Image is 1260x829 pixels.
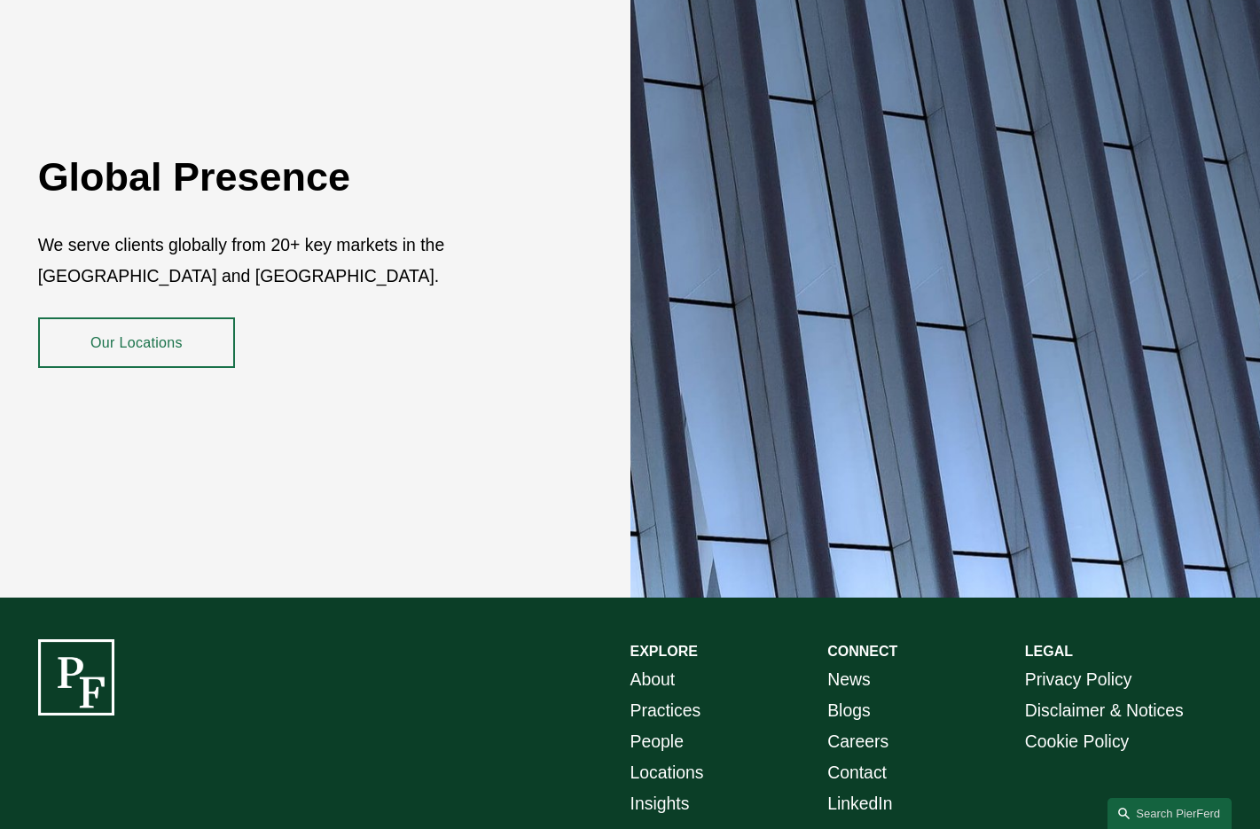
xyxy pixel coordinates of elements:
[1025,664,1132,695] a: Privacy Policy
[827,757,887,788] a: Contact
[1025,644,1073,659] strong: LEGAL
[630,644,698,659] strong: EXPLORE
[630,757,704,788] a: Locations
[38,317,236,368] a: Our Locations
[630,788,690,819] a: Insights
[38,230,532,292] p: We serve clients globally from 20+ key markets in the [GEOGRAPHIC_DATA] and [GEOGRAPHIC_DATA].
[630,695,701,726] a: Practices
[1107,798,1232,829] a: Search this site
[827,788,892,819] a: LinkedIn
[1025,726,1130,757] a: Cookie Policy
[38,153,532,202] h2: Global Presence
[827,664,871,695] a: News
[827,726,888,757] a: Careers
[1025,695,1184,726] a: Disclaimer & Notices
[827,644,897,659] strong: CONNECT
[827,695,871,726] a: Blogs
[630,726,684,757] a: People
[630,664,676,695] a: About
